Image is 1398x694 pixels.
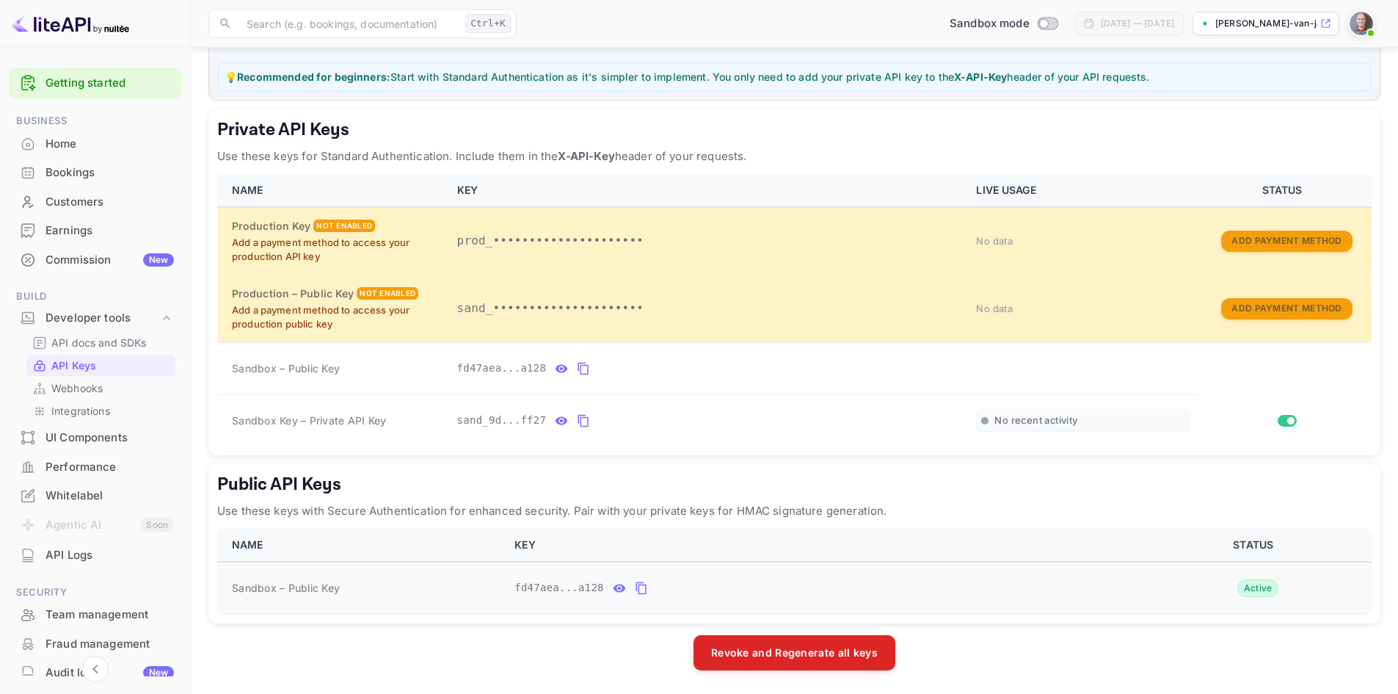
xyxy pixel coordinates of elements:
span: Build [9,289,181,305]
th: KEY [506,529,1140,562]
a: Fraud management [9,630,181,657]
div: Developer tools [9,306,181,331]
div: Getting started [9,68,181,98]
div: Switch to Production mode [944,15,1063,32]
div: UI Components [45,430,174,447]
a: Webhooks [32,380,170,396]
p: API docs and SDKs [51,335,147,350]
div: New [143,253,174,267]
div: Webhooks [26,377,175,399]
a: Audit logsNew [9,659,181,686]
div: New [143,666,174,679]
div: Not enabled [357,287,418,300]
a: Home [9,130,181,157]
span: Security [9,585,181,601]
th: STATUS [1198,174,1372,207]
div: [DATE] — [DATE] [1101,17,1174,30]
strong: X-API-Key [954,71,1007,83]
p: 💡 Start with Standard Authentication as it's simpler to implement. You only need to add your priv... [225,69,1364,84]
a: Earnings [9,217,181,244]
button: Revoke and Regenerate all keys [693,635,895,670]
p: Use these keys with Secure Authentication for enhanced security. Pair with your private keys for ... [217,502,1372,520]
input: Search (e.g. bookings, documentation) [238,9,459,38]
div: Customers [9,188,181,217]
a: API Keys [32,358,170,373]
table: public api keys table [217,529,1372,615]
a: Team management [9,601,181,628]
div: API docs and SDKs [26,332,175,353]
a: Getting started [45,75,174,92]
span: fd47aea...a128 [457,361,547,376]
th: NAME [217,174,448,207]
p: prod_••••••••••••••••••••• [457,232,959,250]
h6: Production Key [232,218,310,234]
span: No data [976,235,1013,247]
h5: Private API Keys [217,118,1372,142]
a: Integrations [32,403,170,419]
p: API Keys [51,358,96,373]
span: Sandbox – Public Key [232,580,340,596]
div: Whitelabel [45,488,174,505]
img: Neville van Jaarsveld [1350,12,1373,35]
p: Add a payment method to access your production API key [232,236,440,264]
div: Customers [45,194,174,211]
div: Home [45,136,174,153]
div: Earnings [45,223,174,239]
div: Fraud management [45,636,174,653]
strong: X-API-Key [558,149,614,163]
span: No data [976,303,1013,314]
div: Team management [45,607,174,623]
p: Use these keys for Standard Authentication. Include them in the header of your requests. [217,148,1372,165]
h6: Production – Public Key [232,286,354,302]
div: UI Components [9,424,181,452]
div: Integrations [26,400,175,422]
div: Bookings [45,165,174,181]
h5: Public API Keys [217,473,1372,496]
div: API Keys [26,355,175,376]
span: sand_9d...ff27 [457,413,547,428]
p: Webhooks [51,380,103,396]
span: fd47aea...a128 [514,580,604,596]
div: API Logs [9,541,181,570]
a: API Logs [9,541,181,568]
div: API Logs [45,547,174,564]
button: Add Payment Method [1221,298,1352,319]
span: Sandbox – Public Key [232,361,340,376]
a: Add Payment Method [1221,301,1352,314]
div: Home [9,130,181,159]
a: Customers [9,188,181,215]
th: LIVE USAGE [967,174,1198,207]
img: LiteAPI logo [12,12,129,35]
p: sand_••••••••••••••••••••• [457,300,959,317]
a: Performance [9,453,181,480]
button: Add Payment Method [1221,231,1352,252]
div: Fraud management [9,630,181,659]
div: Performance [9,453,181,482]
div: Active [1237,579,1279,597]
table: private api keys table [217,174,1372,447]
a: UI Components [9,424,181,451]
div: Developer tools [45,310,159,327]
div: CommissionNew [9,246,181,275]
div: Team management [9,601,181,629]
p: [PERSON_NAME]-van-jaarsveld-... [1215,17,1317,30]
a: Bookings [9,159,181,186]
div: Earnings [9,217,181,245]
th: STATUS [1140,529,1372,562]
th: KEY [448,174,968,207]
span: Business [9,113,181,129]
p: Integrations [51,403,110,419]
span: Sandbox Key – Private API Key [232,414,386,427]
div: Bookings [9,159,181,187]
strong: Recommended for beginners: [237,71,390,83]
a: CommissionNew [9,246,181,273]
div: Ctrl+K [465,14,511,33]
a: API docs and SDKs [32,335,170,350]
div: Not enabled [313,220,375,232]
div: Audit logs [45,665,174,682]
p: Add a payment method to access your production public key [232,303,440,332]
div: Whitelabel [9,482,181,510]
div: Audit logsNew [9,659,181,687]
th: NAME [217,529,506,562]
span: Sandbox mode [950,15,1030,32]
